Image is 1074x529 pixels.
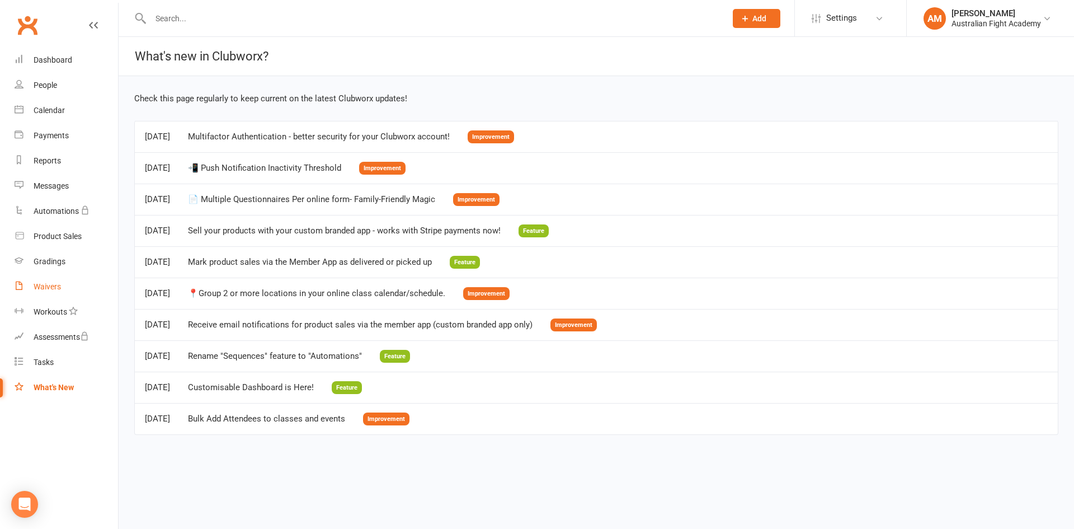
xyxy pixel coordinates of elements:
div: 📲 Push Notification Inactivity Threshold [188,163,341,173]
div: Receive email notifications for product sales via the member app (custom branded app only) [188,320,533,330]
a: Tasks [15,350,118,375]
div: Rename "Sequences" feature to "Automations" [188,352,362,361]
span: Feature [380,350,410,363]
span: Add [752,14,766,23]
div: [DATE] [145,289,170,298]
input: Search... [147,11,718,26]
a: Automations [15,199,118,224]
div: Product Sales [34,232,82,241]
a: Waivers [15,274,118,299]
button: Add [733,9,780,28]
span: Feature [332,381,362,394]
a: Dashboard [15,48,118,73]
div: Dashboard [34,55,72,64]
a: [DATE]Receive email notifications for product sales via the member app (custom branded app only)I... [145,319,597,329]
div: Messages [34,181,69,190]
a: [DATE]📍Group 2 or more locations in your online class calendar/schedule.Improvement [145,288,510,298]
div: [DATE] [145,132,170,142]
a: [DATE]📄 Multiple Questionnaires Per online form- Family-Friendly MagicImprovement [145,194,500,204]
div: Automations [34,207,79,216]
div: What's New [34,383,74,392]
a: [DATE]Bulk Add Attendees to classes and eventsImprovement [145,413,409,423]
div: Tasks [34,358,54,367]
span: Improvement [453,193,500,206]
div: [DATE] [145,195,170,204]
a: People [15,73,118,98]
a: Clubworx [13,11,41,39]
a: Assessments [15,325,118,350]
span: Improvement [468,130,514,143]
span: Improvement [363,413,409,425]
div: 📍Group 2 or more locations in your online class calendar/schedule. [188,289,445,298]
div: 📄 Multiple Questionnaires Per online form- Family-Friendly Magic [188,195,435,204]
a: [DATE]Rename "Sequences" feature to "Automations"Feature [145,350,410,361]
a: Product Sales [15,224,118,249]
div: Bulk Add Attendees to classes and events [188,414,345,424]
div: Check this page regularly to keep current on the latest Clubworx updates! [134,92,1058,105]
a: What's New [15,375,118,400]
div: Multifactor Authentication - better security for your Clubworx account! [188,132,450,142]
a: Messages [15,174,118,199]
div: Payments [34,131,69,140]
div: Mark product sales via the Member App as delivered or picked up [188,258,432,267]
span: Improvement [550,319,597,331]
div: AM [924,7,946,30]
div: Gradings [34,257,65,266]
h1: What's new in Clubworx? [119,37,268,76]
a: [DATE]Mark product sales via the Member App as delivered or picked upFeature [145,256,480,266]
a: [DATE]Customisable Dashboard is Here!Feature [145,382,362,392]
div: [DATE] [145,320,170,330]
div: [PERSON_NAME] [951,8,1041,18]
div: Workouts [34,307,67,316]
a: Payments [15,123,118,148]
div: Assessments [34,333,89,341]
div: [DATE] [145,258,170,267]
div: Sell your products with your custom branded app - works with Stripe payments now! [188,226,501,236]
div: Reports [34,156,61,165]
span: Settings [826,6,857,31]
div: [DATE] [145,383,170,392]
span: Feature [519,224,549,237]
div: [DATE] [145,163,170,173]
div: Australian Fight Academy [951,18,1041,29]
span: Improvement [359,162,406,175]
div: Waivers [34,282,61,291]
div: People [34,81,57,90]
a: Calendar [15,98,118,123]
div: [DATE] [145,352,170,361]
a: [DATE]Multifactor Authentication - better security for your Clubworx account!Improvement [145,131,514,141]
div: [DATE] [145,414,170,424]
span: Feature [450,256,480,269]
a: [DATE]📲 Push Notification Inactivity ThresholdImprovement [145,162,406,172]
div: Calendar [34,106,65,115]
div: [DATE] [145,226,170,236]
a: Gradings [15,249,118,274]
a: Reports [15,148,118,174]
div: Open Intercom Messenger [11,491,38,518]
a: [DATE]Sell your products with your custom branded app - works with Stripe payments now!Feature [145,225,549,235]
div: Customisable Dashboard is Here! [188,383,314,392]
span: Improvement [463,287,510,300]
a: Workouts [15,299,118,325]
